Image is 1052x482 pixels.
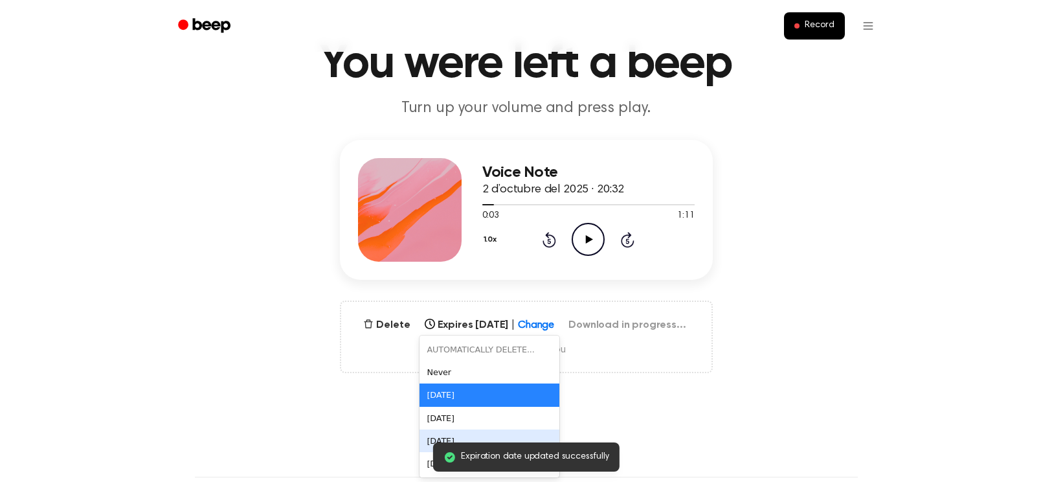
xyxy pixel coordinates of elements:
[461,450,609,464] span: Expiration date updated successfully
[420,430,560,452] div: [DATE]
[357,343,696,356] span: Only visible to you
[420,384,560,406] div: [DATE]
[420,407,560,430] div: [DATE]
[563,317,691,338] button: Download in progress...
[358,317,415,333] button: Delete
[482,209,499,223] span: 0:03
[805,20,834,32] span: Record
[420,452,560,475] div: [DATE]
[420,338,560,361] div: AUTOMATICALLY DELETE...
[482,229,502,251] button: 1.0x
[482,164,695,181] h3: Voice Note
[677,209,694,223] span: 1:11
[169,14,242,39] a: Beep
[853,10,884,41] button: Open menu
[420,361,560,384] div: Never
[195,41,858,87] h1: You were left a beep
[278,98,775,119] p: Turn up your volume and press play.
[482,184,625,196] span: 2 d’octubre del 2025 · 20:32
[784,12,844,40] button: Record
